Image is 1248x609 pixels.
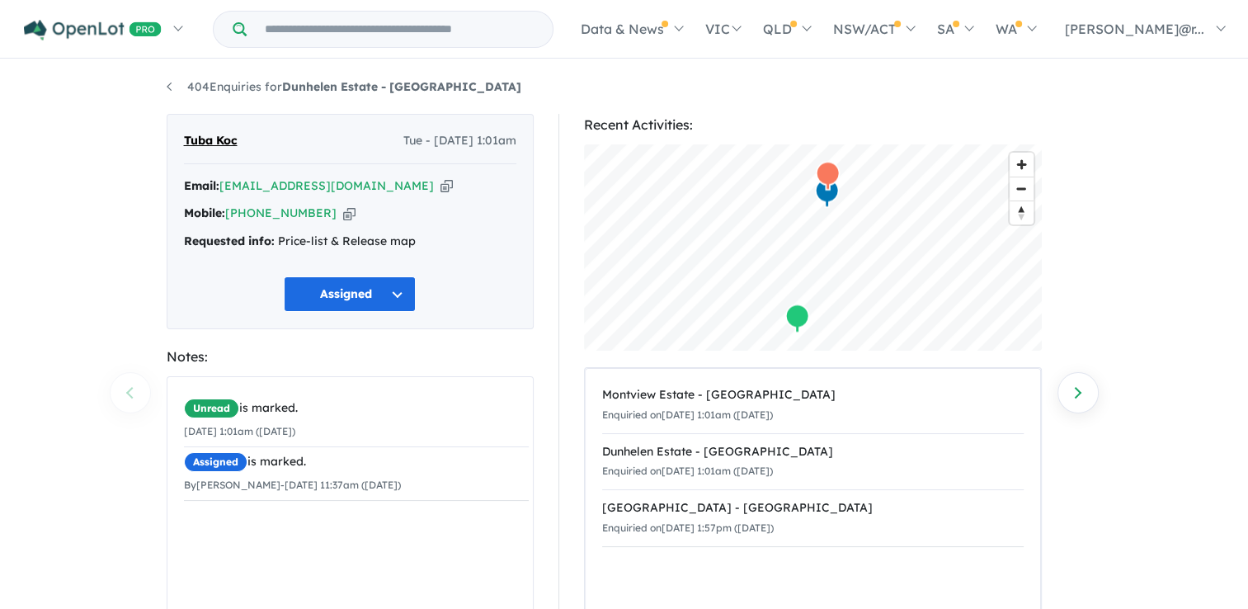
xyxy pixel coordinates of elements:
[440,177,453,195] button: Copy
[1010,153,1034,177] button: Zoom in
[815,161,840,191] div: Map marker
[602,433,1024,491] a: Dunhelen Estate - [GEOGRAPHIC_DATA]Enquiried on[DATE] 1:01am ([DATE])
[602,489,1024,547] a: [GEOGRAPHIC_DATA] - [GEOGRAPHIC_DATA]Enquiried on[DATE] 1:57pm ([DATE])
[282,79,521,94] strong: Dunhelen Estate - [GEOGRAPHIC_DATA]
[1065,21,1204,37] span: [PERSON_NAME]@r...
[184,479,401,491] small: By [PERSON_NAME] - [DATE] 11:37am ([DATE])
[219,178,434,193] a: [EMAIL_ADDRESS][DOMAIN_NAME]
[602,385,1024,405] div: Montview Estate - [GEOGRAPHIC_DATA]
[184,425,295,437] small: [DATE] 1:01am ([DATE])
[584,144,1042,351] canvas: Map
[184,452,529,472] div: is marked.
[184,131,238,151] span: Tuba Koc
[167,79,521,94] a: 404Enquiries forDunhelen Estate - [GEOGRAPHIC_DATA]
[24,20,162,40] img: Openlot PRO Logo White
[602,408,773,421] small: Enquiried on [DATE] 1:01am ([DATE])
[184,178,219,193] strong: Email:
[1010,177,1034,201] button: Zoom out
[1010,201,1034,224] button: Reset bearing to north
[403,131,516,151] span: Tue - [DATE] 1:01am
[602,442,1024,462] div: Dunhelen Estate - [GEOGRAPHIC_DATA]
[184,452,247,472] span: Assigned
[343,205,356,222] button: Copy
[602,465,773,477] small: Enquiried on [DATE] 1:01am ([DATE])
[784,304,809,334] div: Map marker
[284,276,416,312] button: Assigned
[814,178,839,209] div: Map marker
[167,78,1082,97] nav: breadcrumb
[167,346,534,368] div: Notes:
[250,12,549,47] input: Try estate name, suburb, builder or developer
[184,399,529,418] div: is marked.
[184,399,239,418] span: Unread
[602,377,1024,434] a: Montview Estate - [GEOGRAPHIC_DATA]Enquiried on[DATE] 1:01am ([DATE])
[225,205,337,220] a: [PHONE_NUMBER]
[584,114,1042,136] div: Recent Activities:
[602,498,1024,518] div: [GEOGRAPHIC_DATA] - [GEOGRAPHIC_DATA]
[184,232,516,252] div: Price-list & Release map
[602,522,774,534] small: Enquiried on [DATE] 1:57pm ([DATE])
[184,205,225,220] strong: Mobile:
[184,234,275,248] strong: Requested info:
